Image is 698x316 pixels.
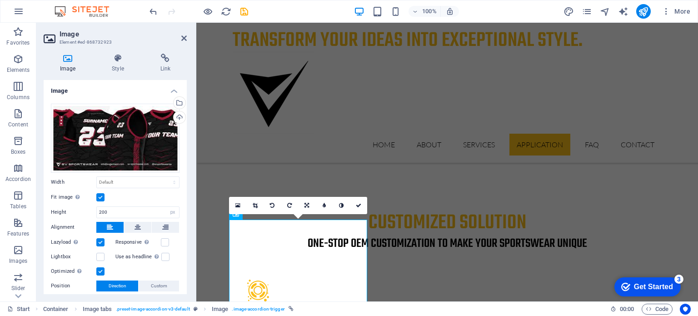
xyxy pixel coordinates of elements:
label: Use as headline [115,251,161,262]
label: Position [51,281,96,291]
p: Tables [10,203,26,210]
button: Custom [139,281,179,291]
button: save [239,6,249,17]
h4: Image [44,54,95,73]
button: Code [642,304,673,315]
a: Rotate right 90° [281,197,298,214]
button: 100% [409,6,441,17]
label: Responsive [115,237,161,248]
div: sublimation-UUhlX_vu1Pj7hGGteiKc2w.jfif [51,104,179,173]
button: Usercentrics [680,304,691,315]
a: Select files from the file manager, stock photos, or upload file(s) [229,197,246,214]
p: Accordion [5,176,31,183]
span: . preset-image-accordion-v3-default [116,304,190,315]
span: Click to select. Double-click to edit [83,304,112,315]
div: Get Started [25,10,64,18]
span: Click to select. Double-click to edit [43,304,69,315]
label: Fit image [51,192,96,203]
button: undo [148,6,159,17]
a: Blur [315,197,333,214]
span: Custom [151,281,167,291]
p: Features [7,230,29,237]
i: Navigator [600,6,610,17]
button: reload [220,6,231,17]
i: Design (Ctrl+Alt+Y) [563,6,574,17]
p: Elements [7,66,30,74]
i: On resize automatically adjust zoom level to fit chosen device. [446,7,454,15]
h4: Link [144,54,187,73]
label: Alignment [51,222,96,233]
img: Editor Logo [52,6,120,17]
a: Rotate left 90° [264,197,281,214]
label: Width [51,180,96,185]
span: More [662,7,690,16]
p: Images [9,257,28,265]
div: Get Started 3 items remaining, 40% complete [5,5,71,24]
i: Publish [638,6,648,17]
a: Click to cancel selection. Double-click to open Pages [7,304,30,315]
a: Change orientation [298,197,315,214]
i: This element is linked [289,306,294,311]
h6: Session time [610,304,634,315]
label: Lightbox [51,251,96,262]
i: Reload page [221,6,231,17]
span: 00 00 [620,304,634,315]
span: Code [646,304,668,315]
p: Columns [7,94,30,101]
h6: 100% [422,6,437,17]
i: This element is a customizable preset [194,306,198,311]
span: Click to select. Double-click to edit [212,304,228,315]
h3: Element #ed-868732923 [60,38,169,46]
h4: Image [44,80,187,96]
p: Favorites [6,39,30,46]
a: Crop mode [246,197,264,214]
span: . image-accordion-trigger [232,304,284,315]
span: : [626,306,628,312]
button: Click here to leave preview mode and continue editing [202,6,213,17]
button: publish [636,4,651,19]
button: design [563,6,574,17]
label: Height [51,210,96,215]
a: Confirm ( Ctrl ⏎ ) [350,197,367,214]
button: Direction [96,281,138,291]
i: Pages (Ctrl+Alt+S) [582,6,592,17]
h4: Style [95,54,144,73]
p: Content [8,121,28,128]
button: More [658,4,694,19]
i: AI Writer [618,6,628,17]
p: Slider [11,285,25,292]
label: Lazyload [51,237,96,248]
div: 3 [65,2,74,11]
h2: Image [60,30,187,38]
span: Direction [109,281,126,291]
p: Boxes [11,148,26,155]
label: Optimized [51,266,96,277]
nav: breadcrumb [43,304,294,315]
i: Undo: change_data (Ctrl+Z) [148,6,159,17]
a: Greyscale [333,197,350,214]
button: navigator [600,6,611,17]
button: text_generator [618,6,629,17]
button: pages [582,6,593,17]
i: Save (Ctrl+S) [239,6,249,17]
